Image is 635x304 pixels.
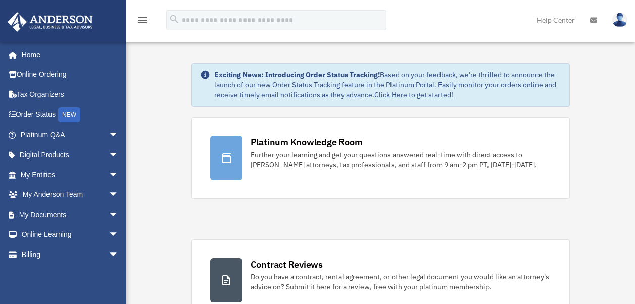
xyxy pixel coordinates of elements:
a: Events Calendar [7,265,134,285]
div: Based on your feedback, we're thrilled to announce the launch of our new Order Status Tracking fe... [214,70,562,100]
a: Platinum Knowledge Room Further your learning and get your questions answered real-time with dire... [191,117,570,199]
a: Home [7,44,129,65]
img: Anderson Advisors Platinum Portal [5,12,96,32]
span: arrow_drop_down [109,145,129,166]
i: search [169,14,180,25]
div: Further your learning and get your questions answered real-time with direct access to [PERSON_NAM... [251,149,552,170]
a: My Entitiesarrow_drop_down [7,165,134,185]
a: Online Learningarrow_drop_down [7,225,134,245]
div: NEW [58,107,80,122]
a: My Anderson Teamarrow_drop_down [7,185,134,205]
a: Digital Productsarrow_drop_down [7,145,134,165]
a: My Documentsarrow_drop_down [7,205,134,225]
a: Online Ordering [7,65,134,85]
div: Do you have a contract, rental agreement, or other legal document you would like an attorney's ad... [251,272,552,292]
a: Click Here to get started! [374,90,453,99]
a: Tax Organizers [7,84,134,105]
div: Platinum Knowledge Room [251,136,363,148]
span: arrow_drop_down [109,165,129,185]
div: Contract Reviews [251,258,323,271]
span: arrow_drop_down [109,205,129,225]
a: Order StatusNEW [7,105,134,125]
span: arrow_drop_down [109,244,129,265]
a: Platinum Q&Aarrow_drop_down [7,125,134,145]
strong: Exciting News: Introducing Order Status Tracking! [214,70,380,79]
span: arrow_drop_down [109,225,129,245]
a: Billingarrow_drop_down [7,244,134,265]
a: menu [136,18,149,26]
span: arrow_drop_down [109,125,129,145]
i: menu [136,14,149,26]
span: arrow_drop_down [109,185,129,206]
img: User Pic [612,13,627,27]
